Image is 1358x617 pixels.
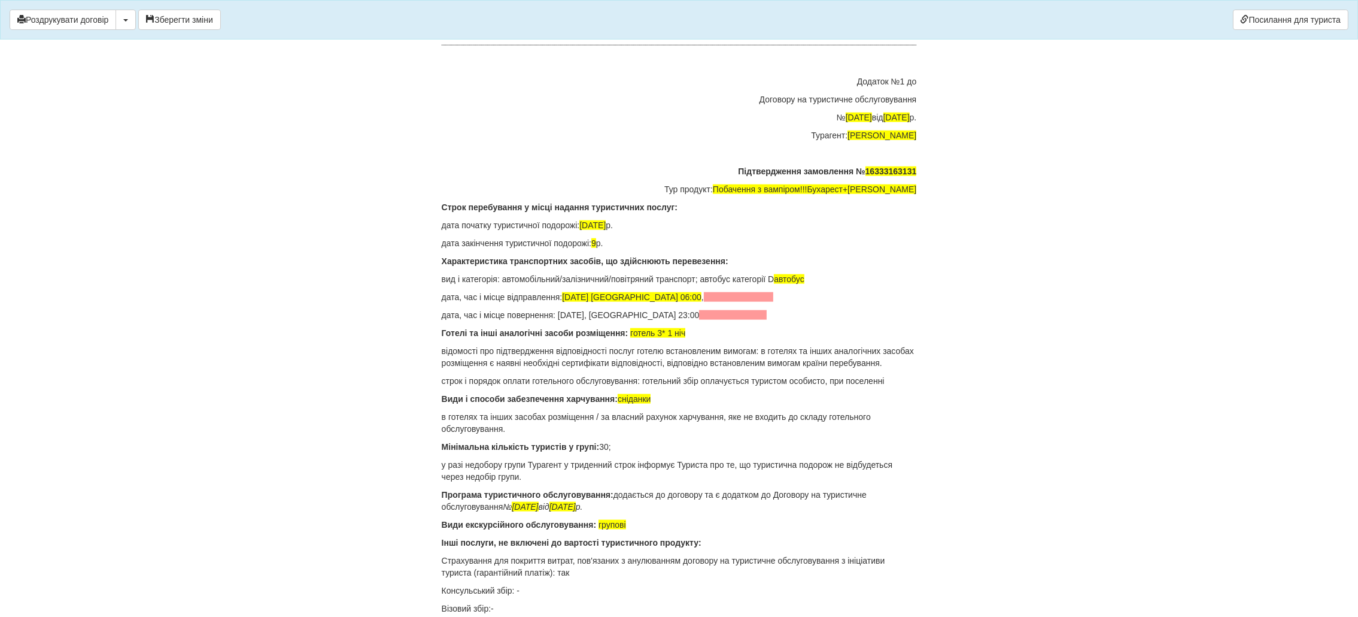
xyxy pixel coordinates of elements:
span: групові [599,520,626,530]
strong: Мінімальна кількість туристів у групі: [442,442,600,452]
p: вид і категорія: автомобільний/залізничний/повітряний транспорт; автобус категорії D [442,273,917,285]
span: готель 3* 1 ніч [630,328,685,338]
span: [DATE] [512,502,538,512]
p: дата, час і місце повернення: [DATE], [GEOGRAPHIC_DATA] 23:00 [442,309,917,321]
span: сніданки [618,394,651,404]
span: [DATE] [579,220,606,230]
p: Консульський збір: - [442,585,917,597]
span: [DATE] [549,502,576,512]
p: 30; [442,441,917,453]
p: Візовий збір:- [442,603,917,615]
p: відомості про підтвердження відповідності послуг готелю встановленим вимогам: в готелях та інших ... [442,345,917,369]
strong: Програма туристичного обслуговування: [442,490,613,500]
button: Зберегти зміни [138,10,221,30]
span: Побачення з вампіром!!!Бухарест+[PERSON_NAME] [713,185,916,194]
p: Тур продукт: [442,183,917,195]
p: Договору на туристичне обслуговування [442,93,917,105]
span: [DATE] [GEOGRAPHIC_DATA] 06:00 [562,292,701,302]
span: [DATE] [883,113,910,122]
strong: Готелі та інші аналогічні засоби розміщення: [442,328,628,338]
p: додається до договору та є додатком до Договору на туристичне обслуговування [442,489,917,513]
p: строк і порядок оплати готельного обслуговування: готельний збір оплачується туристом особисто, п... [442,375,917,387]
span: 16333163131 [865,167,917,176]
p: в готелях та інших засобах розміщення / за власний рахунок харчування, яке не входить до складу г... [442,411,917,435]
a: Посилання для туриста [1233,10,1348,30]
strong: Строк перебування у місці надання туристичних послуг: [442,202,678,212]
strong: Підтвердження замовлення № [738,167,916,176]
p: № від р. [442,111,917,123]
p: Страхування для покриття витрат, пов'язаних з анулюванням договору на туристичне обслуговування з... [442,555,917,579]
button: Роздрукувати договір [10,10,116,30]
p: Додаток №1 до [442,75,917,87]
span: автобус [774,274,804,284]
strong: Характеристика транспортних засобів, що здійснюють перевезення: [442,256,728,266]
p: дата, час і місце відправлення: , [442,291,917,303]
p: дата закінчення туристичної подорожі: р. [442,237,917,249]
strong: Види і способи забезпечення харчування: [442,394,618,404]
p: у разі недобору групи Турагент у триденний строк інформує Туриста про те, що туристична подорож н... [442,459,917,483]
p: дата початку туристичної подорожі: р. [442,219,917,231]
strong: Види екскурсійного обслуговування: [442,520,597,530]
span: [DATE] [846,113,872,122]
em: № від р. [503,502,582,512]
p: Турагент: [442,129,917,141]
span: 9 [591,238,596,248]
strong: Інші послуги, не включені до вартості туристичного продукту: [442,538,701,548]
span: [PERSON_NAME] [847,131,916,140]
